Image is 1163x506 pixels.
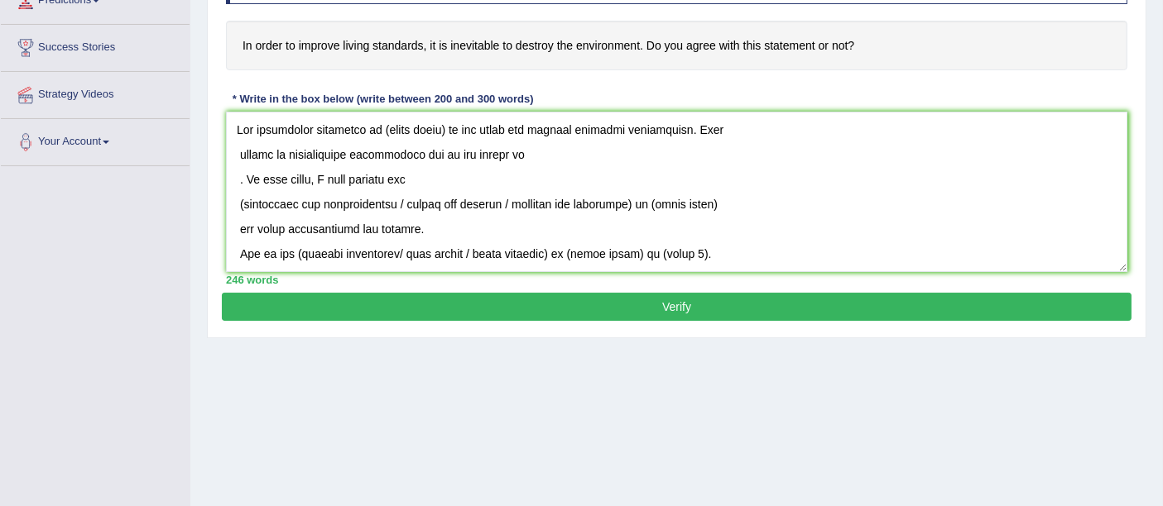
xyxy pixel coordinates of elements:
[1,119,190,160] a: Your Account
[226,21,1127,71] h4: In order to improve living standards, it is inevitable to destroy the environment. Do you agree w...
[222,293,1132,321] button: Verify
[1,72,190,113] a: Strategy Videos
[226,91,540,107] div: * Write in the box below (write between 200 and 300 words)
[226,272,1127,288] div: 246 words
[1,25,190,66] a: Success Stories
